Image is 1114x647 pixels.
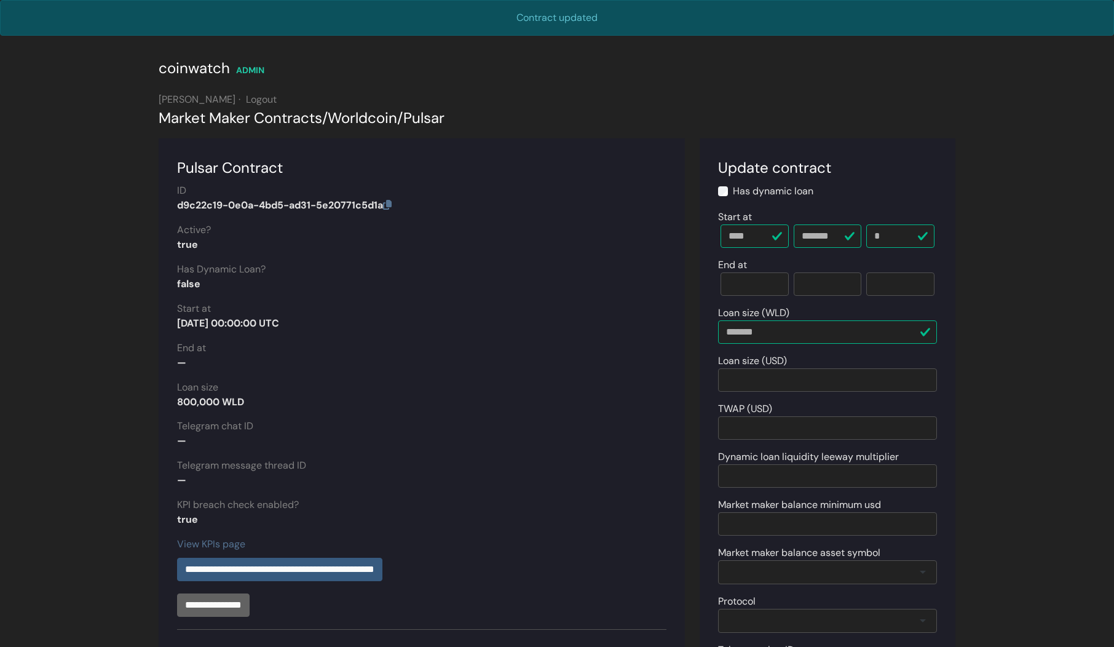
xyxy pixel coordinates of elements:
strong: true [177,238,198,251]
span: · [239,93,240,106]
div: Pulsar Contract [177,157,666,179]
label: Protocol [718,594,756,609]
div: [PERSON_NAME] [159,92,955,107]
label: Market maker balance minimum usd [718,498,881,512]
label: Start at [177,301,211,316]
label: End at [177,341,206,355]
label: Loan size (USD) [718,354,787,368]
label: Start at [718,210,752,224]
div: ADMIN [236,64,264,77]
label: Loan size (WLD) [718,306,789,320]
label: End at [718,258,747,272]
span: / [322,108,328,127]
label: Has dynamic loan [733,184,813,199]
label: Active? [177,223,211,237]
label: Telegram chat ID [177,419,253,434]
label: Loan size [177,380,218,395]
strong: [DATE] 00:00:00 UTC [177,317,279,330]
div: coinwatch [159,57,230,79]
strong: false [177,277,200,290]
span: / [397,108,403,127]
strong: — [177,474,186,486]
div: Market Maker Contracts Worldcoin Pulsar [159,107,955,129]
label: Telegram message thread ID [177,458,306,473]
a: Logout [246,93,277,106]
label: KPI breach check enabled? [177,498,299,512]
strong: d9c22c19-0e0a-4bd5-ad31-5e20771c5d1a [177,199,392,212]
label: Has Dynamic Loan? [177,262,266,277]
strong: — [177,356,186,369]
label: TWAP (USD) [718,402,772,416]
strong: — [177,434,186,447]
label: ID [177,183,186,198]
strong: 800,000 WLD [177,395,244,408]
label: Market maker balance asset symbol [718,546,880,560]
a: View KPIs page [177,538,245,550]
a: coinwatch ADMIN [159,63,264,76]
strong: true [177,513,198,526]
div: Update contract [718,157,937,179]
label: Dynamic loan liquidity leeway multiplier [718,450,899,464]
